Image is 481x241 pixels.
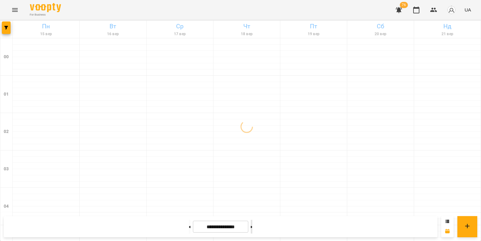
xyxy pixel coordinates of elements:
[4,128,9,135] h6: 02
[81,31,145,37] h6: 16 вер
[4,54,9,60] h6: 00
[14,31,78,37] h6: 15 вер
[147,31,212,37] h6: 17 вер
[214,31,279,37] h6: 18 вер
[348,31,413,37] h6: 20 вер
[281,21,346,31] h6: Пт
[214,21,279,31] h6: Чт
[462,4,474,16] button: UA
[14,21,78,31] h6: Пн
[4,91,9,98] h6: 01
[4,166,9,172] h6: 03
[348,21,413,31] h6: Сб
[7,2,22,17] button: Menu
[415,21,480,31] h6: Нд
[4,203,9,210] h6: 04
[415,31,480,37] h6: 21 вер
[30,13,61,17] span: For Business
[400,2,408,8] span: 76
[147,21,212,31] h6: Ср
[447,6,456,14] img: avatar_s.png
[281,31,346,37] h6: 19 вер
[30,3,61,12] img: Voopty Logo
[465,7,471,13] span: UA
[81,21,145,31] h6: Вт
